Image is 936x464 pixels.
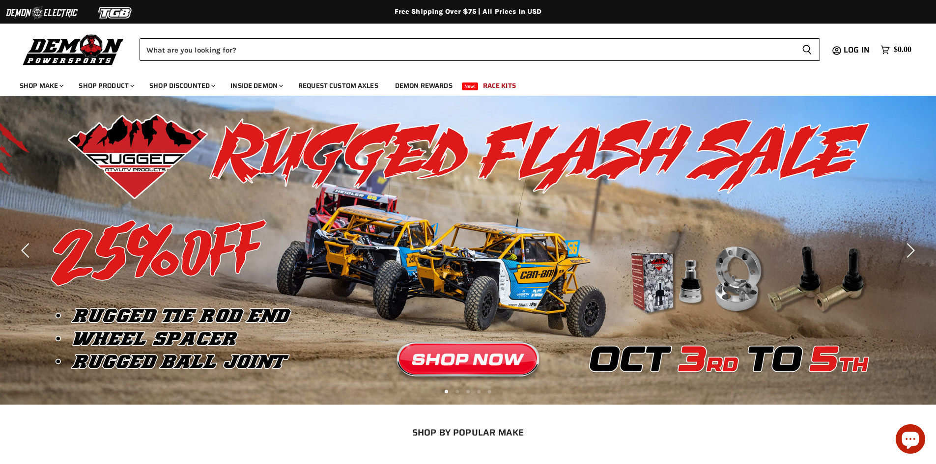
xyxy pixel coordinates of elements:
li: Page dot 5 [488,390,491,393]
a: Request Custom Axles [291,76,386,96]
span: Log in [844,44,870,56]
img: Demon Electric Logo 2 [5,3,79,22]
span: New! [462,82,479,90]
button: Next [899,241,919,260]
a: Inside Demon [223,76,289,96]
a: Shop Discounted [142,76,221,96]
button: Search [794,38,820,61]
a: $0.00 [876,43,916,57]
inbox-online-store-chat: Shopify online store chat [893,424,928,456]
img: TGB Logo 2 [79,3,152,22]
li: Page dot 3 [466,390,470,393]
a: Demon Rewards [388,76,460,96]
a: Log in [839,46,876,55]
li: Page dot 4 [477,390,481,393]
li: Page dot 1 [445,390,448,393]
li: Page dot 2 [455,390,459,393]
a: Race Kits [476,76,523,96]
img: Demon Powersports [20,32,127,67]
a: Shop Product [71,76,140,96]
form: Product [140,38,820,61]
ul: Main menu [12,72,909,96]
div: Free Shipping Over $75 | All Prices In USD [75,7,861,16]
input: Search [140,38,794,61]
h2: SHOP BY POPULAR MAKE [87,427,849,437]
button: Previous [17,241,37,260]
span: $0.00 [894,45,911,55]
a: Shop Make [12,76,69,96]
